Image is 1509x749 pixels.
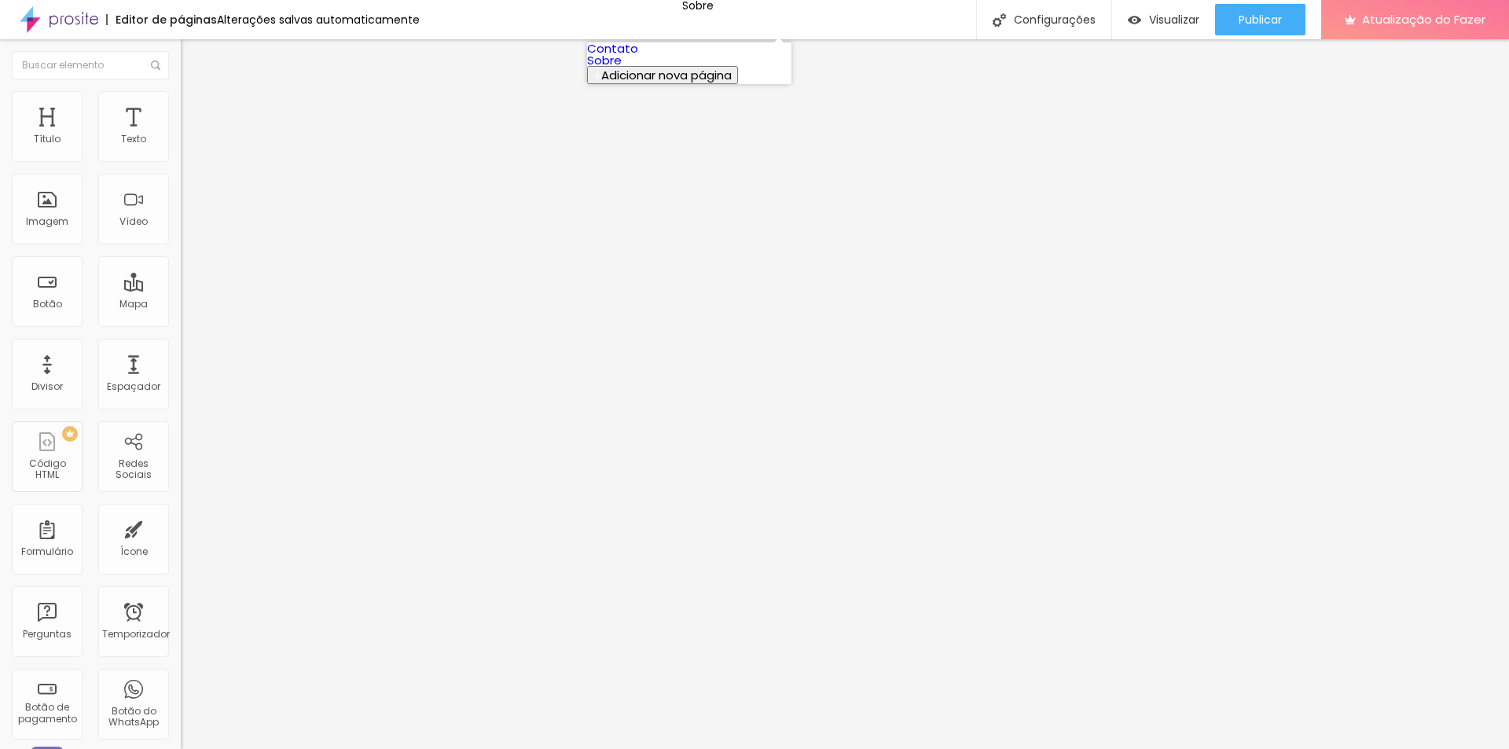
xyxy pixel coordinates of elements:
font: Botão de pagamento [18,700,77,725]
font: Código HTML [29,457,66,481]
font: Adicionar nova página [601,67,732,83]
img: view-1.svg [1128,13,1141,27]
font: Texto [121,132,146,145]
font: Perguntas [23,627,72,641]
font: Atualização do Fazer [1362,11,1485,28]
font: Imagem [26,215,68,228]
font: Botão [33,297,62,310]
button: Visualizar [1112,4,1215,35]
font: Editor de páginas [116,12,217,28]
font: Botão do WhatsApp [108,704,159,729]
font: Vídeo [119,215,148,228]
font: Visualizar [1149,12,1199,28]
a: Contato [587,40,638,57]
font: Divisor [31,380,63,393]
button: Adicionar nova página [587,66,738,84]
font: Alterações salvas automaticamente [217,12,420,28]
font: Publicar [1239,12,1282,28]
input: Buscar elemento [12,51,169,79]
font: Temporizador [102,627,170,641]
button: Publicar [1215,4,1305,35]
img: Ícone [151,61,160,70]
font: Espaçador [107,380,160,393]
a: Sobre [587,52,622,68]
font: Mapa [119,297,148,310]
font: Redes Sociais [116,457,152,481]
img: Ícone [993,13,1006,27]
font: Configurações [1014,12,1096,28]
font: Título [34,132,61,145]
font: Ícone [120,545,148,558]
font: Formulário [21,545,73,558]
